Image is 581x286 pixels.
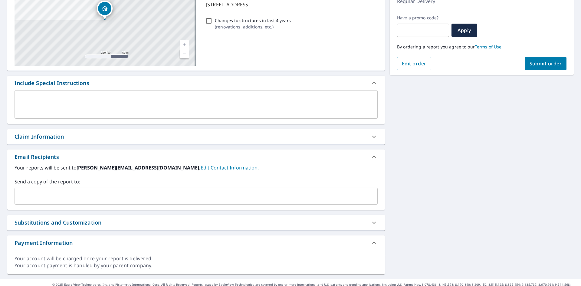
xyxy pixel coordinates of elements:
[15,239,73,247] div: Payment Information
[7,129,385,144] div: Claim Information
[15,133,64,141] div: Claim Information
[397,44,566,50] p: By ordering a report you agree to our
[15,219,101,227] div: Substitutions and Customization
[15,164,378,171] label: Your reports will be sent to
[475,44,502,50] a: Terms of Use
[201,164,259,171] a: EditContactInfo
[206,1,375,8] p: [STREET_ADDRESS]
[7,150,385,164] div: Email Recipients
[451,24,477,37] button: Apply
[402,60,426,67] span: Edit order
[97,1,113,19] div: Dropped pin, building 1, Residential property, 721 W 5th St Cheyenne, WY 82007
[15,153,59,161] div: Email Recipients
[7,215,385,230] div: Substitutions and Customization
[15,178,378,185] label: Send a copy of the report to:
[180,49,189,58] a: Current Level 17, Zoom Out
[530,60,562,67] span: Submit order
[215,24,291,30] p: ( renovations, additions, etc. )
[215,17,291,24] p: Changes to structures in last 4 years
[15,79,89,87] div: Include Special Instructions
[15,255,378,262] div: Your account will be charged once your report is delivered.
[525,57,567,70] button: Submit order
[7,76,385,90] div: Include Special Instructions
[77,164,201,171] b: [PERSON_NAME][EMAIL_ADDRESS][DOMAIN_NAME].
[15,262,378,269] div: Your account payment is handled by your parent company.
[397,15,449,21] label: Have a promo code?
[180,40,189,49] a: Current Level 17, Zoom In
[7,235,385,250] div: Payment Information
[456,27,472,34] span: Apply
[397,57,431,70] button: Edit order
